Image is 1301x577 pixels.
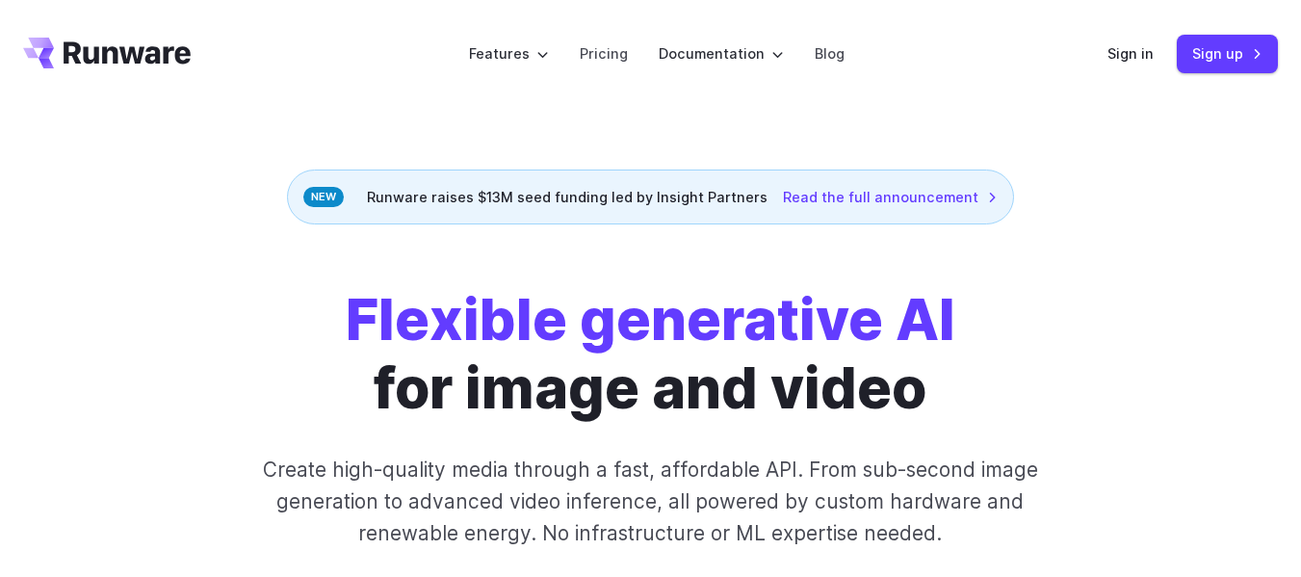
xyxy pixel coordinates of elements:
[783,186,998,208] a: Read the full announcement
[23,38,191,68] a: Go to /
[580,42,628,65] a: Pricing
[469,42,549,65] label: Features
[815,42,845,65] a: Blog
[1107,42,1154,65] a: Sign in
[346,286,955,423] h1: for image and video
[346,285,955,354] strong: Flexible generative AI
[1177,35,1278,72] a: Sign up
[659,42,784,65] label: Documentation
[249,454,1053,550] p: Create high-quality media through a fast, affordable API. From sub-second image generation to adv...
[287,170,1014,224] div: Runware raises $13M seed funding led by Insight Partners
